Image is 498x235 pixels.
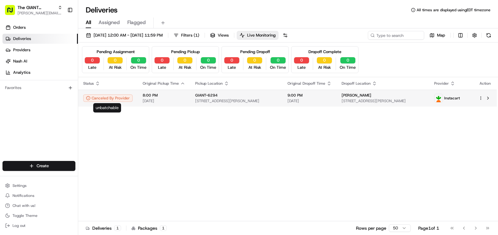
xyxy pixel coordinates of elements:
[171,31,202,40] button: Filters(1)
[194,32,199,38] span: ( 1 )
[434,81,449,86] span: Provider
[3,191,75,200] button: Notifications
[3,201,75,210] button: Chat with us!
[13,36,31,42] span: Deliveries
[160,225,167,231] div: 1
[53,91,58,96] div: 💻
[13,183,27,188] span: Settings
[6,60,18,71] img: 1736555255976-a54dd68f-1ca7-489b-9aae-adbdc363a1c4
[221,46,289,73] div: Pending Dropoff0Late0At Risk0On Time
[13,58,27,64] span: Nash AI
[342,98,424,103] span: [STREET_ADDRESS][PERSON_NAME]
[318,65,331,70] span: At Risk
[356,225,386,231] p: Rows per page
[3,181,75,190] button: Settings
[88,65,96,70] span: Late
[130,65,146,70] span: On Time
[143,98,185,103] span: [DATE]
[444,96,460,101] span: Instacart
[21,66,79,71] div: We're available if you need us!
[3,2,65,17] button: The GIANT Company[PERSON_NAME][EMAIL_ADDRESS][DOMAIN_NAME]
[224,57,239,63] button: 0
[200,65,216,70] span: On Time
[13,25,26,30] span: Orders
[218,32,229,38] span: Views
[3,67,78,77] a: Analytics
[83,81,94,86] span: Status
[3,34,78,44] a: Deliveries
[317,57,332,63] button: 0
[143,81,179,86] span: Original Pickup Time
[13,213,38,218] span: Toggle Theme
[240,49,270,55] div: Pending Dropoff
[83,94,133,102] button: Canceled By Provider
[114,225,121,231] div: 1
[86,19,91,26] span: All
[99,19,120,26] span: Assigned
[207,31,231,40] button: Views
[108,57,123,63] button: 0
[368,31,424,40] input: Type to search
[270,65,286,70] span: On Time
[106,62,114,69] button: Start new chat
[86,225,121,231] div: Deliveries
[181,32,199,38] span: Filters
[50,88,103,99] a: 💻API Documentation
[287,98,332,103] span: [DATE]
[418,225,439,231] div: Page 1 of 1
[85,57,100,63] button: 0
[16,40,103,47] input: Clear
[21,60,103,66] div: Start new chat
[437,32,445,38] span: Map
[247,57,262,63] button: 0
[434,94,443,102] img: profile_instacart_ahold_partner.png
[13,193,34,198] span: Notifications
[287,93,332,98] span: 9:00 PM
[143,93,185,98] span: 8:00 PM
[6,6,19,19] img: Nash
[3,22,78,32] a: Orders
[177,57,192,63] button: 0
[195,81,223,86] span: Pickup Location
[247,32,276,38] span: Live Monitoring
[152,46,219,73] div: Pending Pickup0Late0At Risk0On Time
[97,49,135,55] div: Pending Assignment
[340,57,355,63] button: 0
[131,57,146,63] button: 0
[201,57,216,63] button: 0
[427,31,448,40] button: Map
[3,83,75,93] div: Favorites
[171,49,200,55] div: Pending Pickup
[3,211,75,220] button: Toggle Theme
[18,4,55,11] button: The GIANT Company
[37,163,49,169] span: Create
[294,57,309,63] button: 0
[109,65,122,70] span: At Risk
[342,93,371,98] span: [PERSON_NAME]
[417,7,490,12] span: All times are displayed using EDT timezone
[291,46,358,73] div: Dropoff Complete0Late0At Risk0On Time
[86,5,118,15] h1: Deliveries
[479,81,492,86] div: Action
[83,31,165,40] button: [DATE] 12:00 AM - [DATE] 11:59 PM
[484,31,493,40] button: Refresh
[179,65,191,70] span: At Risk
[3,56,78,66] a: Nash AI
[13,223,25,228] span: Log out
[340,65,356,70] span: On Time
[18,11,62,16] button: [PERSON_NAME][EMAIL_ADDRESS][DOMAIN_NAME]
[228,65,236,70] span: Late
[93,103,121,112] div: unbatchable
[155,57,170,63] button: 0
[271,57,286,63] button: 0
[127,19,146,26] span: Flagged
[287,81,325,86] span: Original Dropoff Time
[308,49,341,55] div: Dropoff Complete
[13,47,30,53] span: Providers
[248,65,261,70] span: At Risk
[342,81,371,86] span: Dropoff Location
[44,106,76,111] a: Powered byPylon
